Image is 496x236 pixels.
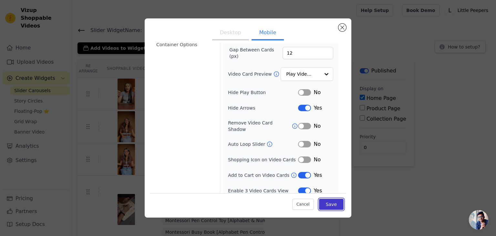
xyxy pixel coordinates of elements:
[338,24,346,31] button: Close modal
[314,156,321,164] span: No
[228,120,292,133] label: Remove Video Card Shadow
[212,26,249,40] button: Desktop
[319,199,344,210] button: Save
[314,187,322,195] span: Yes
[314,122,321,130] span: No
[228,105,298,111] label: Hide Arrows
[314,89,321,96] span: No
[228,172,291,178] label: Add to Cart on Video Cards
[228,188,298,194] label: Enable 3 Video Cards View
[228,141,266,147] label: Auto Loop Slider
[229,47,283,59] label: Gap Between Cards (px)
[469,210,488,230] a: Open chat
[228,156,296,163] label: Shopping Icon on Video Cards
[152,38,216,51] li: Container Options
[314,104,322,112] span: Yes
[292,199,314,210] button: Cancel
[314,140,321,148] span: No
[314,171,322,179] span: Yes
[252,26,284,40] button: Mobile
[228,71,273,77] label: Video Card Preview
[228,89,298,96] label: Hide Play Button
